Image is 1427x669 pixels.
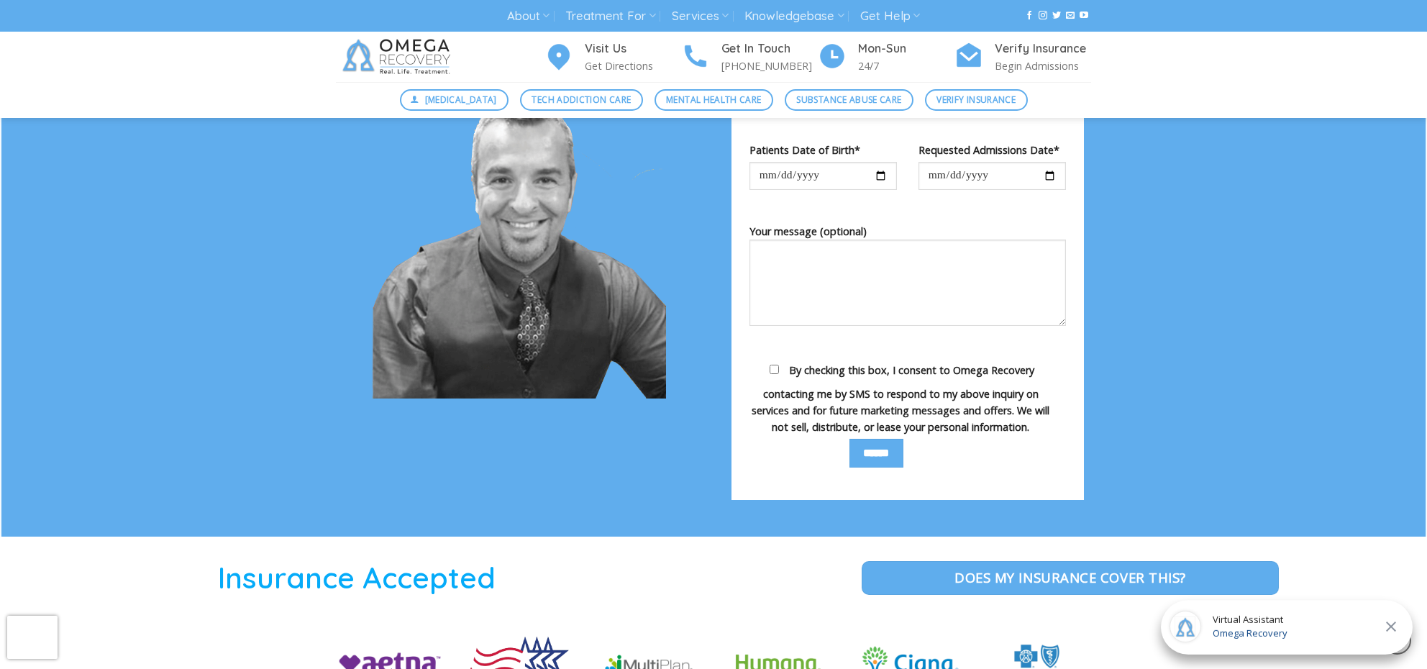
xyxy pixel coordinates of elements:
[400,89,509,111] a: [MEDICAL_DATA]
[1039,11,1047,21] a: Follow on Instagram
[1052,11,1061,21] a: Follow on Twitter
[721,40,818,58] h4: Get In Touch
[666,93,761,106] span: Mental Health Care
[655,89,773,111] a: Mental Health Care
[336,32,462,82] img: Omega Recovery
[532,93,631,106] span: Tech Addiction Care
[858,40,954,58] h4: Mon-Sun
[858,58,954,74] p: 24/7
[585,58,681,74] p: Get Directions
[995,40,1091,58] h4: Verify Insurance
[520,89,643,111] a: Tech Addiction Care
[770,365,779,374] input: By checking this box, I consent to Omega Recovery contacting me by SMS to respond to my above inq...
[1025,11,1034,21] a: Follow on Facebook
[752,363,1049,434] span: By checking this box, I consent to Omega Recovery contacting me by SMS to respond to my above inq...
[672,3,729,29] a: Services
[936,93,1016,106] span: Verify Insurance
[585,40,681,58] h4: Visit Us
[796,93,901,106] span: Substance Abuse Care
[995,58,1091,74] p: Begin Admissions
[925,89,1028,111] a: Verify Insurance
[860,3,920,29] a: Get Help
[744,3,844,29] a: Knowledgebase
[918,142,1066,158] label: Requested Admissions Date*
[785,89,913,111] a: Substance Abuse Care
[954,40,1091,75] a: Verify Insurance Begin Admissions
[749,240,1066,326] textarea: Your message (optional)
[954,567,1186,588] span: Does my Insurance cover this?
[425,93,497,106] span: [MEDICAL_DATA]
[749,223,1066,336] label: Your message (optional)
[862,561,1279,594] a: Does my Insurance cover this?
[749,142,897,158] label: Patients Date of Birth*
[565,3,655,29] a: Treatment For
[721,58,818,74] p: [PHONE_NUMBER]
[544,40,681,75] a: Visit Us Get Directions
[681,40,818,75] a: Get In Touch [PHONE_NUMBER]
[1080,11,1088,21] a: Follow on YouTube
[1066,11,1075,21] a: Send us an email
[11,558,703,596] h1: Insurance Accepted
[507,3,550,29] a: About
